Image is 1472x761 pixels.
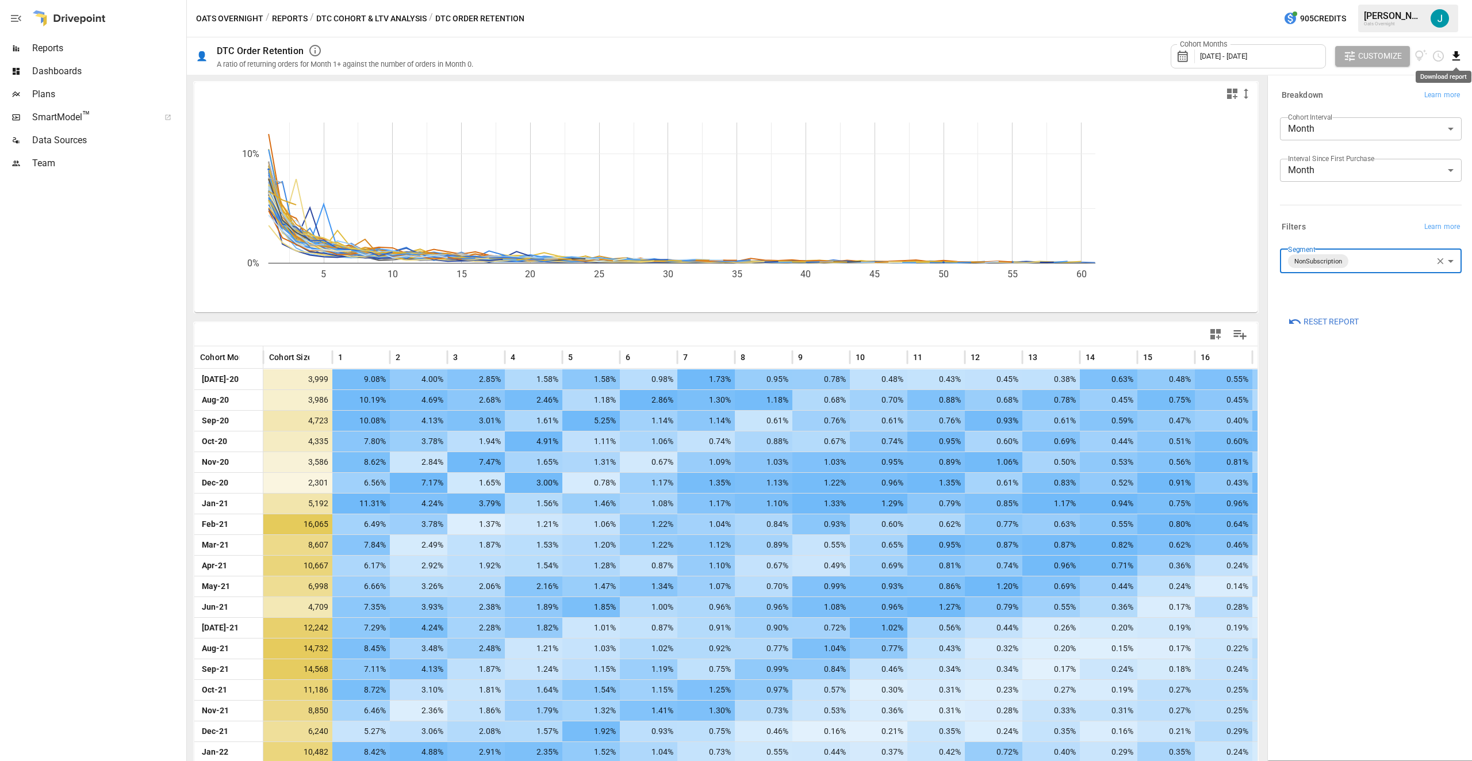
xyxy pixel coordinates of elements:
span: 0.74% [971,556,1020,576]
span: 0.61% [971,473,1020,493]
span: 0.69% [1028,431,1078,452]
span: Apr-21 [200,556,257,576]
span: 3.93% [396,597,445,617]
span: 14 [1086,351,1095,363]
span: [DATE]-20 [200,369,257,389]
span: 0.60% [971,431,1020,452]
span: 0.45% [971,369,1020,389]
span: 0.45% [1201,390,1250,410]
button: Sort [310,349,327,365]
span: 13 [1028,351,1037,363]
span: 3.26% [396,576,445,596]
span: Jun-21 [200,597,257,617]
button: Sort [631,349,647,365]
text: 30 [663,269,673,280]
span: 0.36% [1143,556,1193,576]
span: 2.49% [396,535,445,555]
span: 1.22% [798,473,848,493]
span: Aug-20 [200,390,257,410]
span: 1.20% [568,535,618,555]
span: 0.70% [741,576,790,596]
span: 1 [338,351,343,363]
button: Oats Overnight [196,12,263,26]
label: Segment [1288,244,1315,254]
button: Manage Columns [1227,322,1253,347]
span: 0.68% [971,390,1020,410]
text: 10% [242,148,259,159]
span: 3,586 [269,452,330,472]
button: DTC Cohort & LTV Analysis [316,12,427,26]
button: Justin VanAntwerp [1424,2,1456,35]
h6: Filters [1282,221,1306,234]
span: 10.19% [338,390,388,410]
span: 0.80% [1143,514,1193,534]
span: 7.80% [338,431,388,452]
span: 8 [741,351,745,363]
span: 0.46% [1201,535,1250,555]
span: 0.75% [1143,494,1193,514]
div: Oats Overnight [1364,21,1424,26]
span: 9 [798,351,803,363]
span: 2 [396,351,400,363]
span: 0.43% [1201,473,1250,493]
span: 0.63% [1028,514,1078,534]
label: Cohort Months [1177,39,1230,49]
span: 1.12% [683,535,733,555]
div: Month [1280,117,1462,140]
span: 6 [626,351,630,363]
span: 15 [1143,351,1152,363]
span: 4.13% [396,411,445,431]
button: Schedule report [1432,49,1445,63]
span: 1.18% [568,390,618,410]
span: 9.08% [338,369,388,389]
button: Sort [1211,349,1227,365]
button: Sort [923,349,940,365]
div: 👤 [196,51,208,62]
span: 0.93% [856,576,905,596]
span: 0.95% [913,431,963,452]
span: 0.74% [856,431,905,452]
span: 12 [971,351,980,363]
span: 1.29% [856,494,905,514]
span: 4.91% [511,431,560,452]
span: 0.94% [1086,494,1135,514]
span: 1.37% [453,514,503,534]
span: 1.54% [511,556,560,576]
span: 0.44% [1086,431,1135,452]
div: Download report [1416,71,1471,83]
span: 2.06% [453,576,503,596]
span: Feb-21 [200,514,257,534]
span: 0.49% [798,556,848,576]
span: 0.50% [1028,452,1078,472]
span: 0.24% [1143,576,1193,596]
span: 3.79% [453,494,503,514]
div: DTC Order Retention [217,45,304,56]
span: 4,709 [269,597,330,617]
button: Reset Report [1280,311,1367,332]
span: 0.78% [568,473,618,493]
span: 2.46% [511,390,560,410]
span: 0.14% [1201,576,1250,596]
span: 0.78% [1028,390,1078,410]
span: 2.16% [511,576,560,596]
span: 0.62% [1143,535,1193,555]
span: 0.88% [913,390,963,410]
span: 5,192 [269,494,330,514]
img: Justin VanAntwerp [1431,9,1449,28]
button: Sort [401,349,417,365]
span: 1.17% [683,494,733,514]
span: 0.38% [1028,369,1078,389]
span: 3.78% [396,514,445,534]
span: 1.06% [626,431,675,452]
span: 3.78% [396,431,445,452]
span: 0.85% [971,494,1020,514]
span: 3,999 [269,369,330,389]
button: Sort [689,349,705,365]
text: 40 [801,269,811,280]
span: 10.08% [338,411,388,431]
span: 1.20% [971,576,1020,596]
span: 16,065 [269,514,330,534]
span: 6.56% [338,473,388,493]
text: 35 [732,269,742,280]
